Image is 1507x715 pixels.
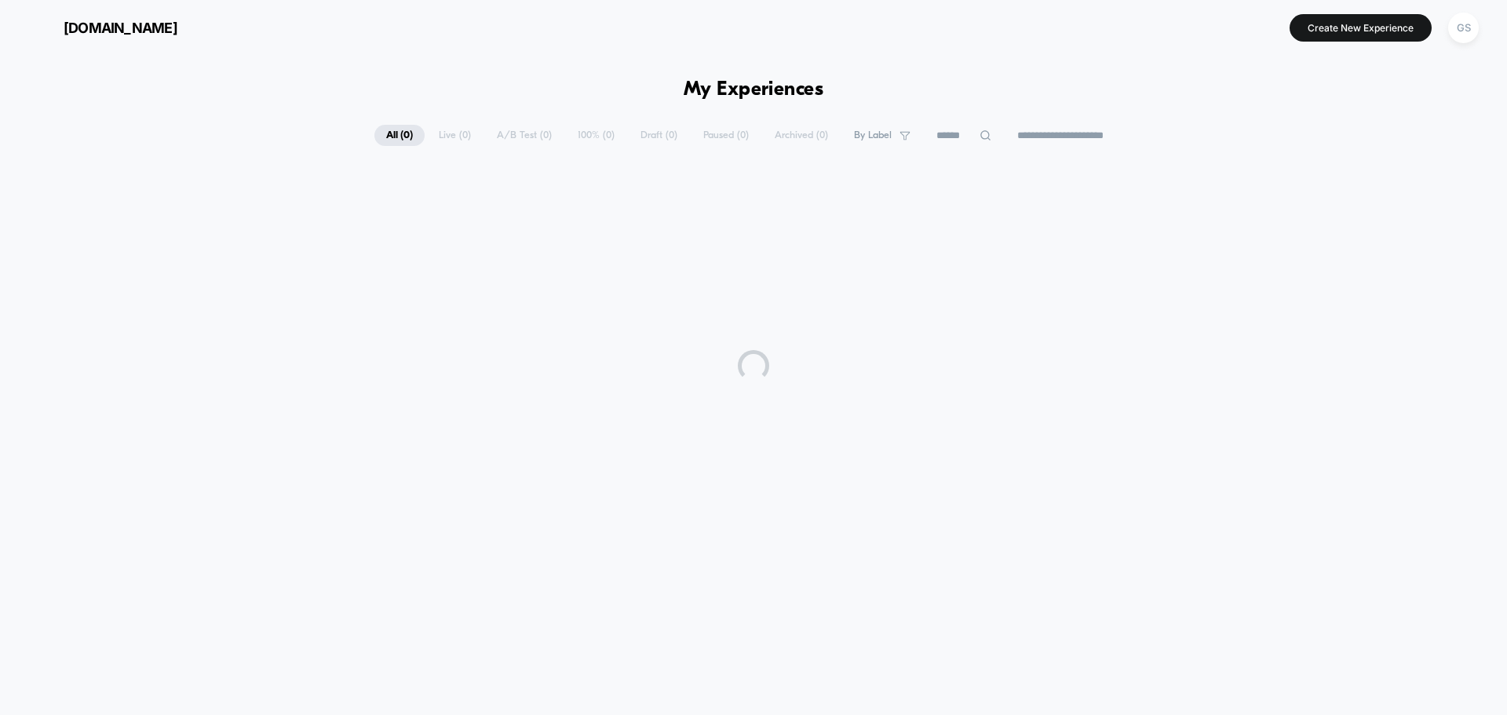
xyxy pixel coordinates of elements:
span: All ( 0 ) [374,125,425,146]
h1: My Experiences [684,78,824,101]
button: [DOMAIN_NAME] [24,15,182,40]
button: GS [1443,12,1483,44]
span: By Label [854,130,892,141]
span: [DOMAIN_NAME] [64,20,177,36]
div: GS [1448,13,1479,43]
button: Create New Experience [1290,14,1432,42]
